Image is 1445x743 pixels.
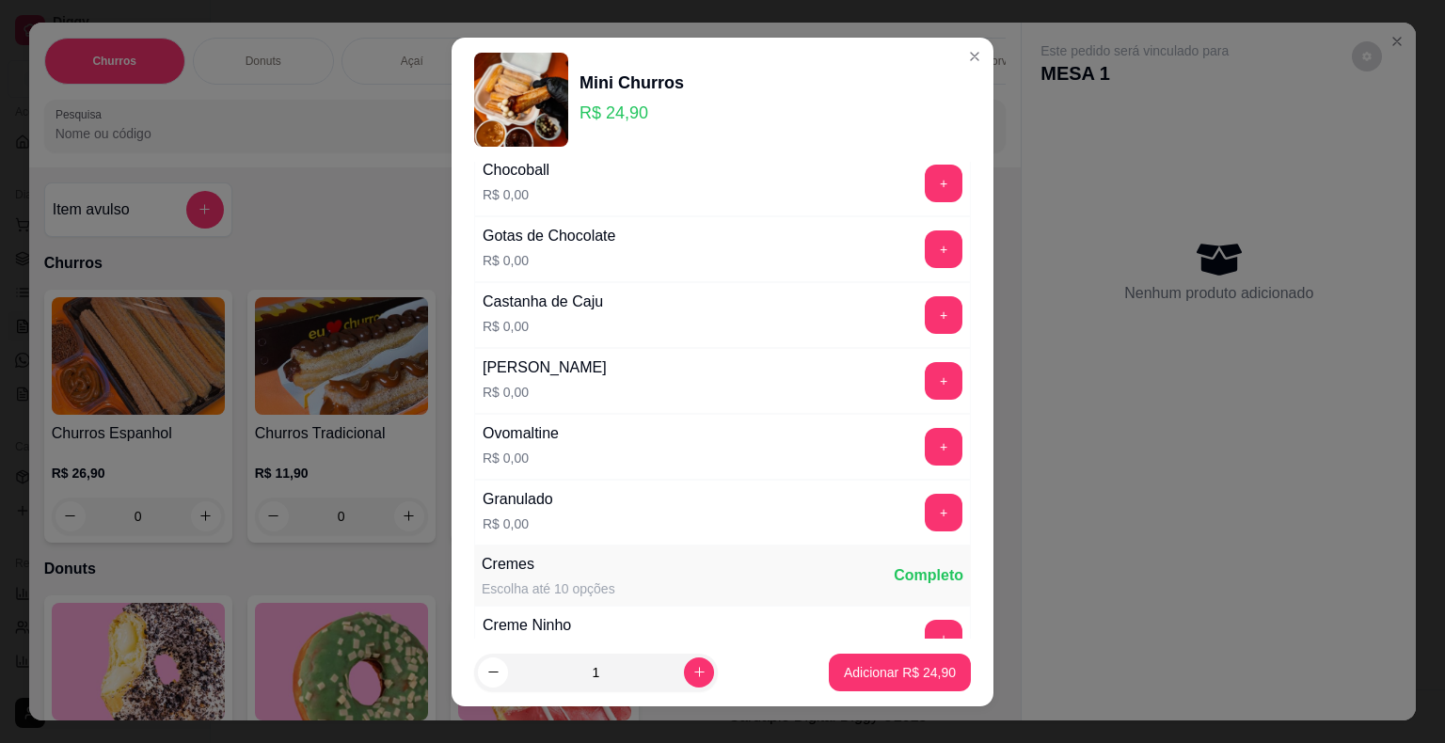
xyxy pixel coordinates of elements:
div: Mini Churros [580,70,684,96]
p: R$ 0,00 [483,449,559,467]
div: Granulado [483,488,553,511]
button: increase-product-quantity [684,657,714,688]
p: R$ 0,00 [483,185,549,204]
div: Castanha de Caju [483,291,603,313]
p: Adicionar R$ 24,90 [844,663,956,682]
p: R$ 0,00 [483,383,607,402]
button: decrease-product-quantity [478,657,508,688]
div: Completo [894,564,963,587]
img: product-image [474,53,568,147]
button: Close [960,41,990,71]
button: add [925,296,962,334]
p: R$ 0,00 [483,317,603,336]
button: Adicionar R$ 24,90 [829,654,971,691]
button: add [925,620,962,657]
p: R$ 24,90 [580,100,684,126]
p: R$ 0,00 [483,251,615,270]
button: add [925,428,962,466]
div: Cremes [482,553,615,576]
button: add [925,230,962,268]
div: Creme Ninho [483,614,571,637]
div: Escolha até 10 opções [482,579,615,598]
button: add [925,494,962,531]
div: Ovomaltine [483,422,559,445]
div: [PERSON_NAME] [483,356,607,379]
p: R$ 0,00 [483,514,553,533]
button: add [925,165,962,202]
div: Gotas de Chocolate [483,225,615,247]
div: Chocoball [483,159,549,182]
button: add [925,362,962,400]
